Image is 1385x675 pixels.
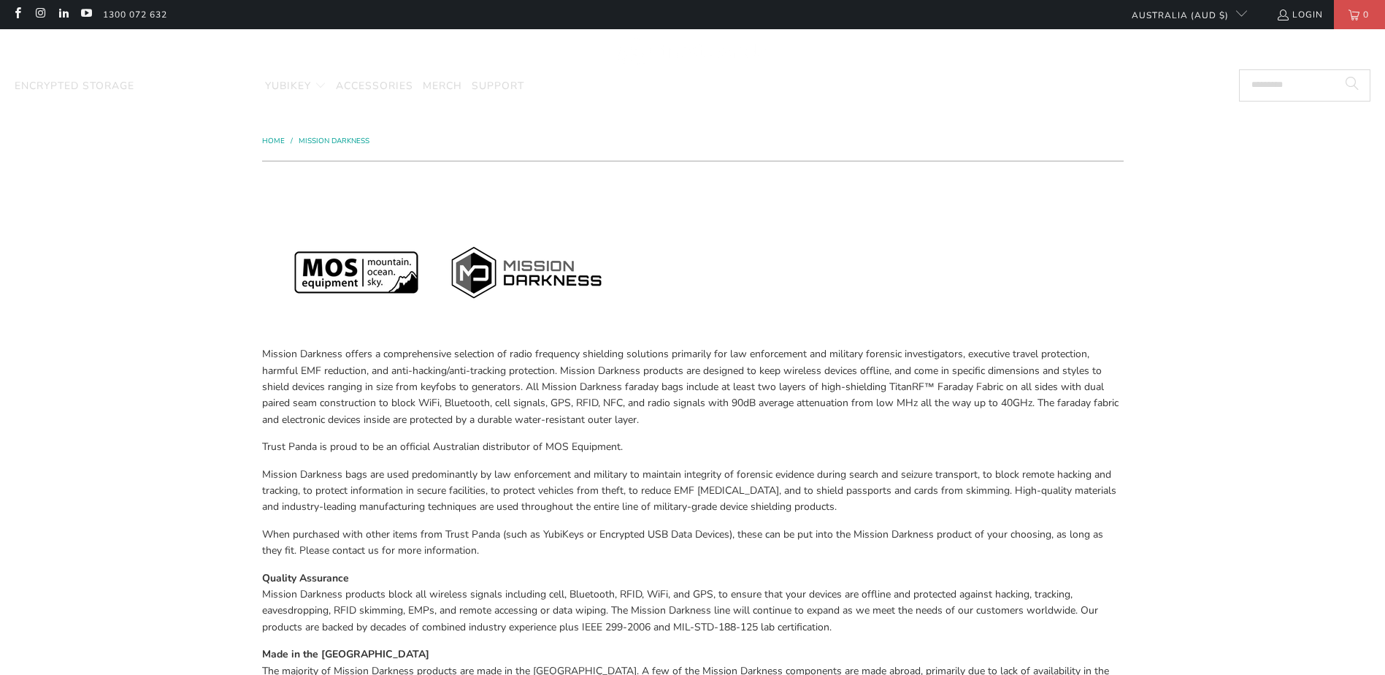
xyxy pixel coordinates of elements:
a: Support [472,69,524,104]
span: Mission Darkness [144,79,256,93]
a: Mission Darkness [299,136,369,146]
img: Trust Panda Australia [618,37,767,66]
a: Trust Panda Australia on LinkedIn [57,9,69,20]
strong: Made in the [GEOGRAPHIC_DATA] [262,647,429,661]
span: Support [472,79,524,93]
p: Mission Darkness offers a comprehensive selection of radio frequency shielding solutions primaril... [262,346,1124,428]
a: Home [262,136,287,146]
span: Merch [423,79,462,93]
span: / [291,136,293,146]
p: Mission Darkness products block all wireless signals including cell, Bluetooth, RFID, WiFi, and G... [262,571,1124,636]
a: Trust Panda Australia on Instagram [34,9,46,20]
span: Accessories [336,79,413,93]
a: Merch [423,69,462,104]
a: Accessories [336,69,413,104]
span: YubiKey [265,79,311,93]
span: radio signals with 90dB average attenuation from low MHz all the way up to 40GHz [648,396,1032,410]
input: Search... [1239,69,1370,102]
p: Mission Darkness bags are used predominantly by law enforcement and military to maintain integrit... [262,467,1124,516]
strong: Quality Assurance [262,571,349,585]
p: When purchased with other items from Trust Panda (such as YubiKeys or Encrypted USB Data Devices)... [262,527,1124,560]
summary: YubiKey [265,69,326,104]
nav: Translation missing: en.navigation.header.main_nav [15,69,524,104]
p: Trust Panda is proud to be an official Australian distributor of MOS Equipment. [262,439,1124,455]
button: Search [1334,69,1370,102]
a: Encrypted Storage [15,69,134,104]
a: Mission Darkness [144,69,256,104]
span: Encrypted Storage [15,79,134,93]
a: Trust Panda Australia on Facebook [11,9,23,20]
a: Login [1276,7,1323,23]
span: Home [262,136,285,146]
a: Trust Panda Australia on YouTube [80,9,92,20]
a: 1300 072 632 [103,7,167,23]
